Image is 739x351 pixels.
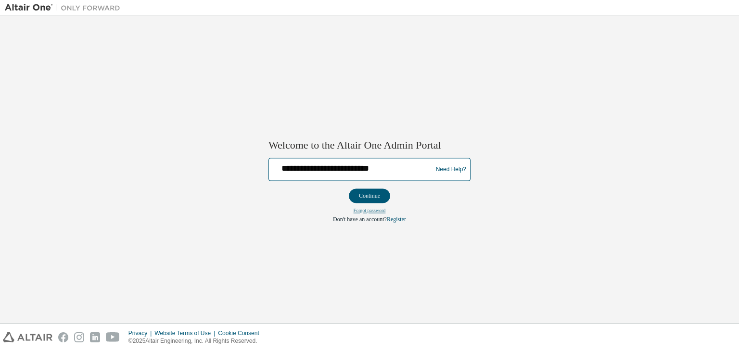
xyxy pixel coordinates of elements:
h2: Welcome to the Altair One Admin Portal [268,138,471,152]
img: facebook.svg [58,332,68,342]
img: Altair One [5,3,125,13]
div: Cookie Consent [218,329,265,337]
img: altair_logo.svg [3,332,52,342]
img: instagram.svg [74,332,84,342]
a: Register [387,216,406,223]
p: © 2025 Altair Engineering, Inc. All Rights Reserved. [128,337,265,345]
button: Continue [349,189,390,203]
div: Website Terms of Use [154,329,218,337]
span: Don't have an account? [333,216,387,223]
a: Need Help? [436,169,466,170]
img: youtube.svg [106,332,120,342]
a: Forgot password [354,208,386,213]
div: Privacy [128,329,154,337]
img: linkedin.svg [90,332,100,342]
